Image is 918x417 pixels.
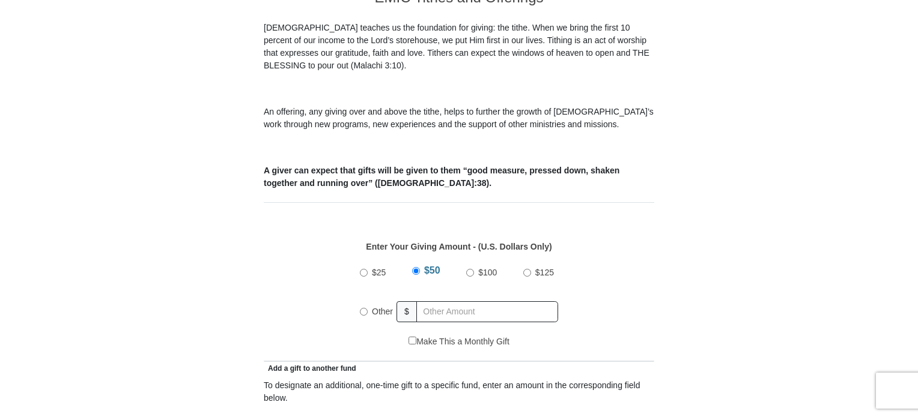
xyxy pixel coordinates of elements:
[397,301,417,322] span: $
[264,106,654,131] p: An offering, any giving over and above the tithe, helps to further the growth of [DEMOGRAPHIC_DAT...
[409,337,416,344] input: Make This a Monthly Gift
[264,166,619,188] b: A giver can expect that gifts will be given to them “good measure, pressed down, shaken together ...
[264,364,356,373] span: Add a gift to another fund
[535,268,554,277] span: $125
[264,379,654,404] div: To designate an additional, one-time gift to a specific fund, enter an amount in the correspondin...
[372,307,393,316] span: Other
[264,22,654,72] p: [DEMOGRAPHIC_DATA] teaches us the foundation for giving: the tithe. When we bring the first 10 pe...
[409,335,509,348] label: Make This a Monthly Gift
[372,268,386,277] span: $25
[478,268,497,277] span: $100
[424,265,440,275] span: $50
[416,301,558,322] input: Other Amount
[366,242,552,251] strong: Enter Your Giving Amount - (U.S. Dollars Only)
